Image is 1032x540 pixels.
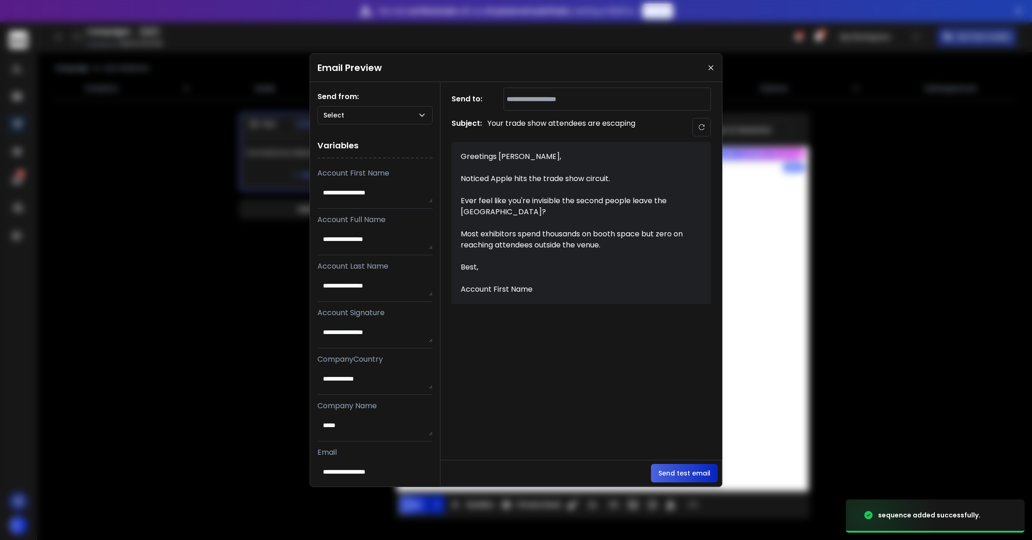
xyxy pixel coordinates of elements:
[461,173,691,184] div: Noticed Apple hits the trade show circuit.
[317,261,433,272] p: Account Last Name
[461,195,691,217] div: Ever feel like you're invisible the second people leave the [GEOGRAPHIC_DATA]?
[317,400,433,411] p: Company Name
[651,464,718,482] button: Send test email
[317,307,433,318] p: Account Signature
[451,94,488,105] h1: Send to:
[461,151,691,162] div: Greetings [PERSON_NAME],
[323,111,348,120] p: Select
[878,511,980,520] div: sequence added successfully.
[461,284,691,295] div: Account First Name
[317,168,433,179] p: Account First Name
[317,61,382,74] h1: Email Preview
[317,134,433,158] h1: Variables
[451,118,482,136] h1: Subject:
[487,118,635,136] p: Your trade show attendees are escaping
[317,354,433,365] p: CompanyCountry
[317,447,433,458] p: Email
[461,229,691,251] div: Most exhibitors spend thousands on booth space but zero on reaching attendees outside the venue.
[317,91,433,102] h1: Send from:
[461,262,691,273] div: Best,
[317,214,433,225] p: Account Full Name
